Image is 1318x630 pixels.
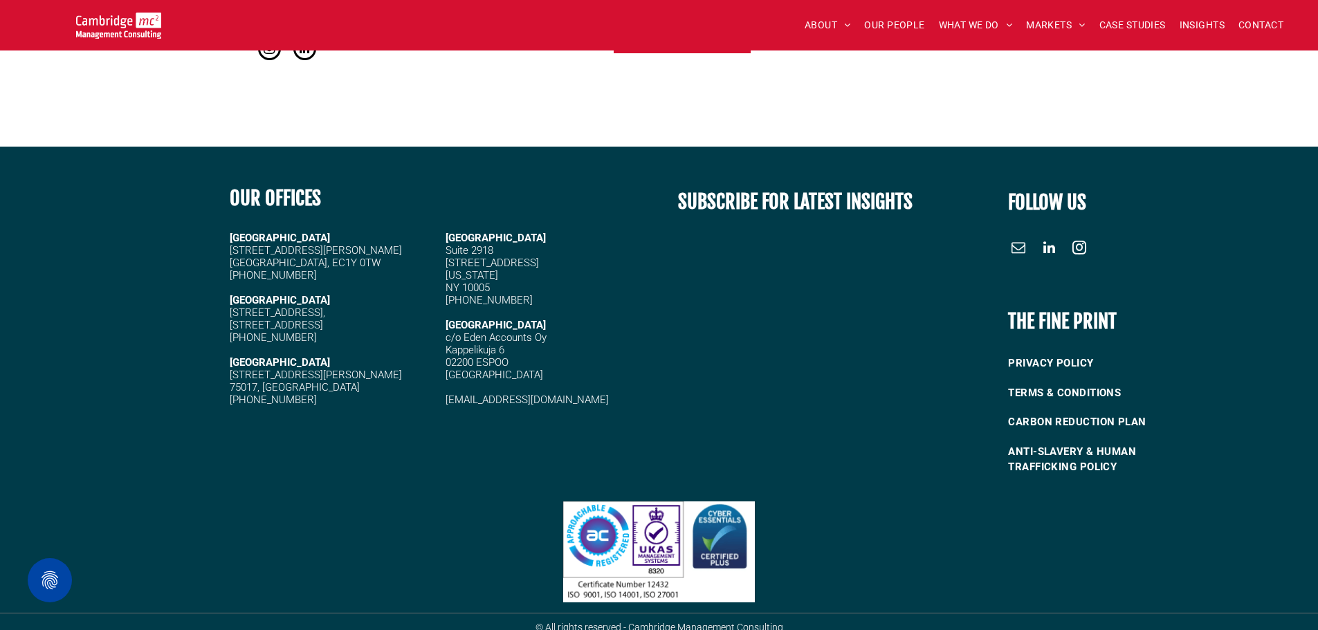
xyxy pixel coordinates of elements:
font: FOLLOW US [1008,190,1086,214]
b: OUR OFFICES [230,186,321,210]
a: TERMS & CONDITIONS [1008,378,1196,408]
strong: [GEOGRAPHIC_DATA] [230,356,330,369]
span: [STREET_ADDRESS][PERSON_NAME] [GEOGRAPHIC_DATA], EC1Y 0TW [230,244,402,269]
span: NY 10005 [446,281,490,294]
img: Go to Homepage [76,12,161,39]
img: Three certification logos: Approachable Registered, UKAS Management Systems with a tick and certi... [563,501,755,602]
a: ABOUT [798,15,858,36]
span: [PHONE_NUMBER] [230,331,317,344]
span: [STREET_ADDRESS], [230,306,325,319]
a: [EMAIL_ADDRESS][DOMAIN_NAME] [446,393,609,406]
a: instagram [1069,237,1090,261]
a: MARKETS [1019,15,1092,36]
a: email [1008,237,1029,261]
span: [PHONE_NUMBER] [230,393,317,406]
span: [GEOGRAPHIC_DATA] [446,232,546,244]
span: c/o Eden Accounts Oy Kappelikuja 6 02200 ESPOO [GEOGRAPHIC_DATA] [446,331,547,381]
span: [STREET_ADDRESS] [446,257,539,269]
span: 75017, [GEOGRAPHIC_DATA] [230,381,360,393]
span: [PHONE_NUMBER] [446,294,533,306]
span: [GEOGRAPHIC_DATA] [446,319,546,331]
span: [US_STATE] [446,269,498,281]
strong: [GEOGRAPHIC_DATA] [230,232,330,244]
span: [STREET_ADDRESS] [230,319,323,331]
a: OUR PEOPLE [857,15,931,36]
a: CASE STUDIES [1092,15,1173,36]
span: [PHONE_NUMBER] [230,269,317,281]
a: ANTI-SLAVERY & HUMAN TRAFFICKING POLICY [1008,437,1196,482]
strong: [GEOGRAPHIC_DATA] [230,294,330,306]
a: CONTACT [1232,15,1290,36]
a: Your Business Transformed | Cambridge Management Consulting [76,15,161,29]
a: PRIVACY POLICY [1008,349,1196,378]
b: THE FINE PRINT [1008,309,1117,333]
a: INSIGHTS [1173,15,1232,36]
span: Suite 2918 [446,244,493,257]
a: WHAT WE DO [932,15,1020,36]
a: CARBON REDUCTION PLAN [1008,407,1196,437]
span: [STREET_ADDRESS][PERSON_NAME] [230,369,402,381]
a: linkedin [1038,237,1059,261]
